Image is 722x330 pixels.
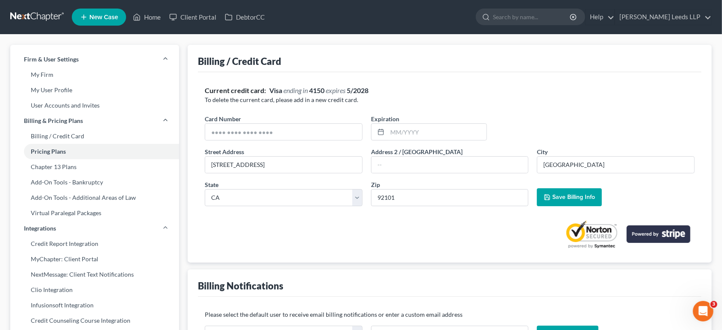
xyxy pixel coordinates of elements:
[205,124,362,140] input: ●●●● ●●●● ●●●● ●●●●
[10,159,179,175] a: Chapter 13 Plans
[198,55,281,67] div: Billing / Credit Card
[10,267,179,282] a: NextMessage: Client Text Notifications
[205,96,695,104] p: To delete the current card, please add in a new credit card.
[10,236,179,251] a: Credit Report Integration
[10,282,179,298] a: Clio Integration
[10,313,179,328] a: Credit Counseling Course Integration
[371,189,529,206] input: XXXXX
[165,9,221,25] a: Client Portal
[347,86,368,94] strong: 5/2028
[205,310,695,319] p: Please select the default user to receive email billing notifications or enter a custom email add...
[10,52,179,67] a: Firm & User Settings
[10,82,179,98] a: My User Profile
[371,181,380,188] span: Zip
[326,86,345,94] span: expires
[10,98,179,113] a: User Accounts and Invites
[563,220,620,249] img: Powered by Symantec
[371,148,463,155] span: Address 2 / [GEOGRAPHIC_DATA]
[537,188,602,206] button: Save Billing Info
[10,298,179,313] a: Infusionsoft Integration
[24,117,83,125] span: Billing & Pricing Plans
[10,128,179,144] a: Billing / Credit Card
[371,115,399,123] span: Expiration
[10,221,179,236] a: Integrations
[205,157,362,173] input: Enter street address
[129,9,165,25] a: Home
[493,9,571,25] input: Search by name...
[627,225,690,243] img: stripe-logo-2a7f7e6ca78b8645494d24e0ce0d7884cb2b23f96b22fa3b73b5b9e177486001.png
[283,86,308,94] span: ending in
[10,113,179,128] a: Billing & Pricing Plans
[10,190,179,205] a: Add-On Tools - Additional Areas of Law
[309,86,324,94] strong: 4150
[710,301,717,308] span: 3
[10,67,179,82] a: My Firm
[537,157,694,173] input: Enter city
[10,251,179,267] a: MyChapter: Client Portal
[563,220,620,249] a: Norton Secured privacy certification
[205,115,241,123] span: Card Number
[10,144,179,159] a: Pricing Plans
[615,9,711,25] a: [PERSON_NAME] Leeds LLP
[371,157,528,173] input: --
[198,280,283,292] div: Billing Notifications
[221,9,269,25] a: DebtorCC
[10,205,179,221] a: Virtual Paralegal Packages
[24,224,56,233] span: Integrations
[387,124,486,140] input: MM/YYYY
[205,181,218,188] span: State
[586,9,614,25] a: Help
[693,301,713,321] iframe: Intercom live chat
[24,55,79,64] span: Firm & User Settings
[89,14,118,20] span: New Case
[537,148,548,155] span: City
[10,175,179,190] a: Add-On Tools - Bankruptcy
[205,148,244,155] span: Street Address
[269,86,282,94] strong: Visa
[552,193,595,201] span: Save Billing Info
[205,86,266,94] strong: Current credit card:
